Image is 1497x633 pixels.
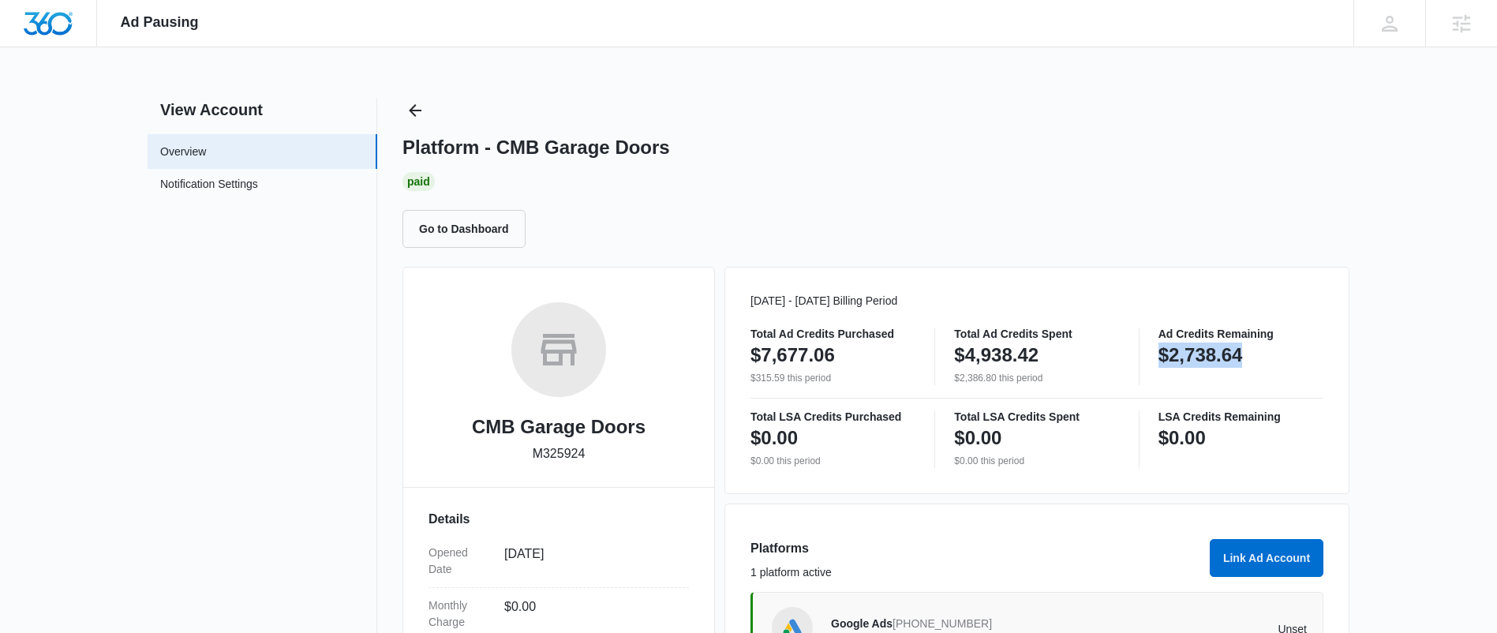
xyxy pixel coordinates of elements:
[750,371,915,385] p: $315.59 this period
[402,98,428,123] button: Back
[954,411,1119,422] p: Total LSA Credits Spent
[1158,411,1323,422] p: LSA Credits Remaining
[533,444,586,463] p: M325924
[402,136,670,159] h1: Platform - CMB Garage Doors
[954,425,1001,451] p: $0.00
[954,371,1119,385] p: $2,386.80 this period
[750,539,1200,558] h3: Platforms
[1158,343,1243,368] p: $2,738.64
[1158,425,1206,451] p: $0.00
[750,328,915,339] p: Total Ad Credits Purchased
[504,545,676,578] dd: [DATE]
[160,144,206,160] a: Overview
[750,425,798,451] p: $0.00
[893,617,992,630] span: [PHONE_NUMBER]
[402,222,535,235] a: Go to Dashboard
[472,413,646,441] h2: CMB Garage Doors
[504,597,676,631] dd: $0.00
[954,328,1119,339] p: Total Ad Credits Spent
[121,14,199,31] span: Ad Pausing
[750,454,915,468] p: $0.00 this period
[402,172,435,191] div: Paid
[429,545,492,578] dt: Opened Date
[750,564,1200,581] p: 1 platform active
[429,535,689,588] div: Opened Date[DATE]
[1158,328,1323,339] p: Ad Credits Remaining
[148,98,377,122] h2: View Account
[750,343,835,368] p: $7,677.06
[954,343,1039,368] p: $4,938.42
[954,454,1119,468] p: $0.00 this period
[750,411,915,422] p: Total LSA Credits Purchased
[750,293,1323,309] p: [DATE] - [DATE] Billing Period
[831,617,893,630] span: Google Ads
[160,176,258,197] a: Notification Settings
[429,597,492,631] dt: Monthly Charge
[429,510,689,529] h3: Details
[1210,539,1323,577] button: Link Ad Account
[402,210,526,248] button: Go to Dashboard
